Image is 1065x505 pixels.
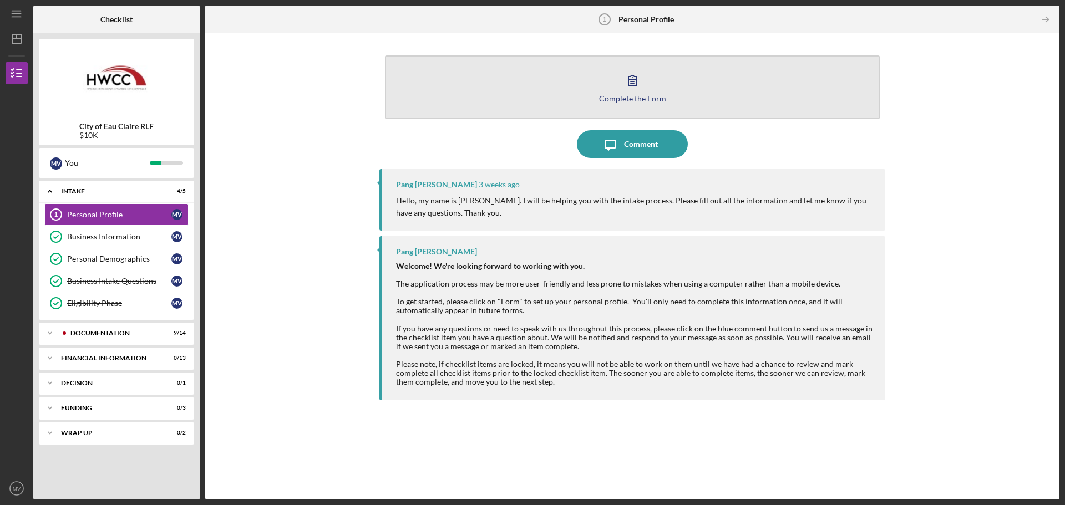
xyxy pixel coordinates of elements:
div: M V [50,157,62,170]
button: Complete the Form [385,55,880,119]
div: Pang [PERSON_NAME] [396,247,477,256]
div: 9 / 14 [166,330,186,336]
div: Eligibility Phase [67,299,171,308]
div: Personal Profile [67,210,171,219]
div: Complete the Form [599,94,666,103]
a: 1Personal ProfileMV [44,203,189,226]
div: 0 / 3 [166,405,186,411]
text: MV [13,486,21,492]
img: Product logo [39,44,194,111]
button: MV [6,477,28,499]
button: Comment [577,130,688,158]
strong: Welcome! We're looking forward to working with you. [396,261,585,271]
div: 0 / 2 [166,430,186,436]
div: Intake [61,188,158,195]
a: Business Intake QuestionsMV [44,270,189,292]
div: To get started, please click on "Form" to set up your personal profile. You'll only need to compl... [396,297,874,386]
p: Hello, my name is [PERSON_NAME]. I will be helping you with the intake process. Please fill out a... [396,195,874,220]
div: $10K [79,131,154,140]
div: Documentation [70,330,158,336]
div: M V [171,231,182,242]
div: 0 / 1 [166,380,186,386]
div: Pang [PERSON_NAME] [396,180,477,189]
div: 0 / 13 [166,355,186,361]
a: Personal DemographicsMV [44,248,189,270]
div: M V [171,209,182,220]
div: You [65,154,150,172]
b: Checklist [100,15,133,24]
a: Eligibility PhaseMV [44,292,189,314]
div: The application process may be more user-friendly and less prone to mistakes when using a compute... [396,262,874,288]
b: City of Eau Claire RLF [79,122,154,131]
b: Personal Profile [618,15,674,24]
tspan: 1 [54,211,58,218]
div: M V [171,298,182,309]
div: 4 / 5 [166,188,186,195]
div: Funding [61,405,158,411]
a: Business InformationMV [44,226,189,248]
time: 2025-08-11 17:44 [479,180,520,189]
div: Business Information [67,232,171,241]
div: Financial Information [61,355,158,361]
div: Wrap Up [61,430,158,436]
div: Business Intake Questions [67,277,171,285]
div: Comment [624,130,658,158]
div: Decision [61,380,158,386]
div: M V [171,276,182,287]
div: M V [171,253,182,264]
tspan: 1 [603,16,606,23]
div: Personal Demographics [67,254,171,263]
